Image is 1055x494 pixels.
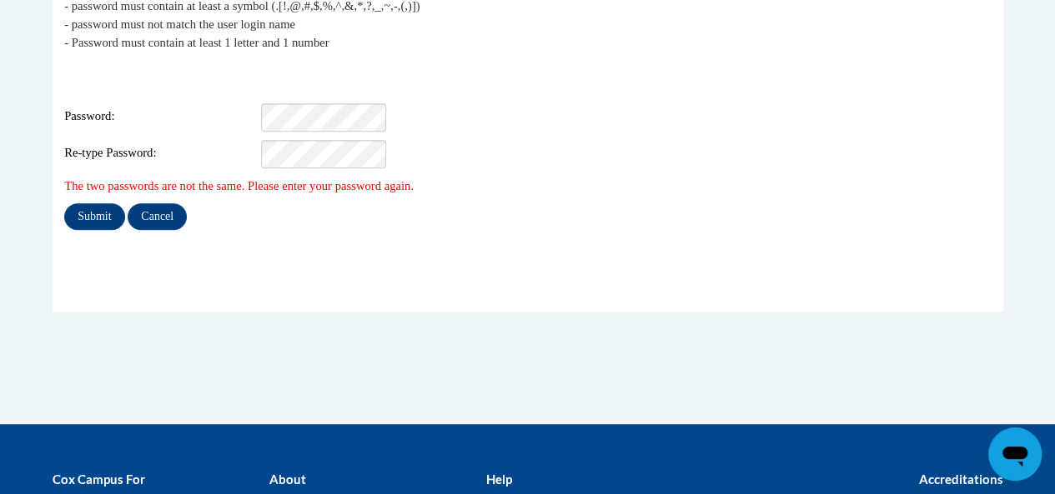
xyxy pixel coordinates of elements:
[988,427,1042,481] iframe: Button to launch messaging window
[919,472,1003,487] b: Accreditations
[64,144,258,162] span: Re-type Password:
[269,472,305,487] b: About
[64,203,124,230] input: Submit
[64,107,258,126] span: Password:
[485,472,511,487] b: Help
[128,203,187,230] input: Cancel
[53,472,145,487] b: Cox Campus For
[64,179,414,192] span: The two passwords are not the same. Please enter your password again.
